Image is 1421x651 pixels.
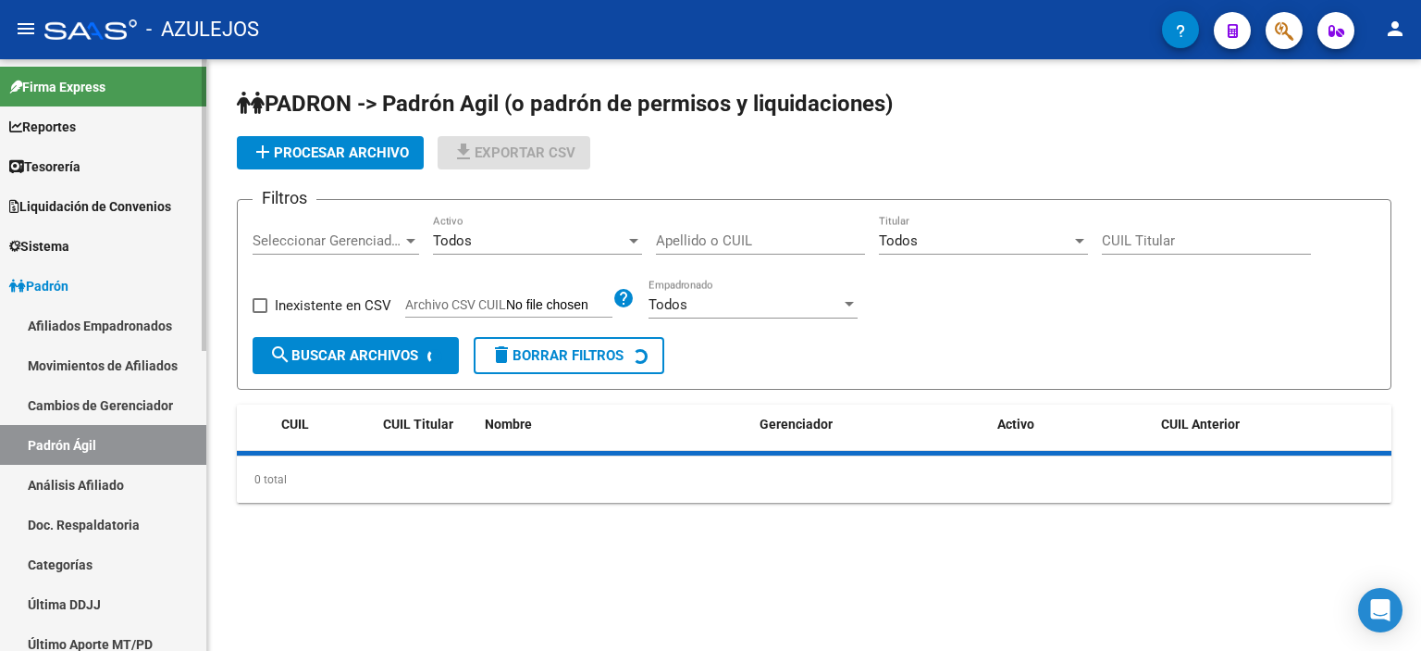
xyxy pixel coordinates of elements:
[376,405,477,444] datatable-header-cell: CUIL Titular
[1154,405,1391,444] datatable-header-cell: CUIL Anterior
[237,91,893,117] span: PADRON -> Padrón Agil (o padrón de permisos y liquidaciones)
[649,296,687,313] span: Todos
[1358,588,1402,632] div: Open Intercom Messenger
[452,144,575,161] span: Exportar CSV
[9,276,68,296] span: Padrón
[990,405,1154,444] datatable-header-cell: Activo
[252,141,274,163] mat-icon: add
[1384,18,1406,40] mat-icon: person
[438,136,590,169] button: Exportar CSV
[253,337,459,374] button: Buscar Archivos
[879,232,918,249] span: Todos
[490,347,624,364] span: Borrar Filtros
[477,405,752,444] datatable-header-cell: Nombre
[383,417,453,432] span: CUIL Titular
[490,344,513,366] mat-icon: delete
[275,294,391,317] span: Inexistente en CSV
[9,196,171,217] span: Liquidación de Convenios
[146,9,259,50] span: - AZULEJOS
[1161,417,1240,432] span: CUIL Anterior
[9,117,76,137] span: Reportes
[760,417,833,432] span: Gerenciador
[452,141,475,163] mat-icon: file_download
[405,297,506,312] span: Archivo CSV CUIL
[269,344,291,366] mat-icon: search
[253,232,402,249] span: Seleccionar Gerenciador
[485,417,532,432] span: Nombre
[9,156,80,177] span: Tesorería
[237,136,424,169] button: Procesar archivo
[274,405,376,444] datatable-header-cell: CUIL
[269,347,418,364] span: Buscar Archivos
[752,405,990,444] datatable-header-cell: Gerenciador
[281,417,309,432] span: CUIL
[997,417,1034,432] span: Activo
[15,18,37,40] mat-icon: menu
[506,297,612,314] input: Archivo CSV CUIL
[612,287,635,309] mat-icon: help
[237,457,1391,503] div: 0 total
[253,185,316,211] h3: Filtros
[433,232,472,249] span: Todos
[9,77,105,97] span: Firma Express
[9,236,69,257] span: Sistema
[474,337,664,374] button: Borrar Filtros
[252,144,409,161] span: Procesar archivo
